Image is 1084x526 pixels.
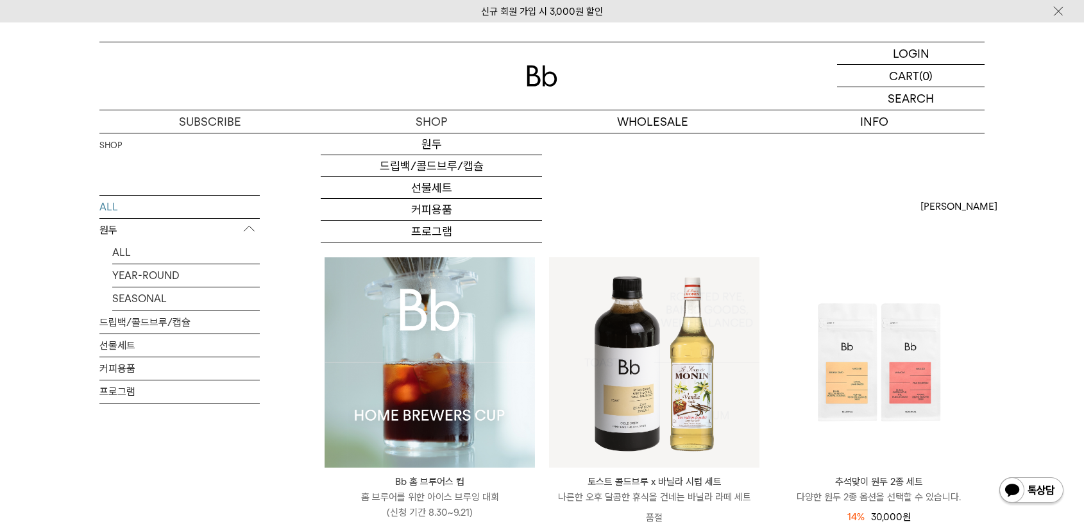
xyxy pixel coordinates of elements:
a: 프로그램 [321,221,542,242]
a: LOGIN [837,42,985,65]
a: 토스트 콜드브루 x 바닐라 시럽 세트 [549,257,759,468]
a: SHOP [321,110,542,133]
div: 14% [847,509,865,525]
p: 다양한 원두 2종 옵션을 선택할 수 있습니다. [774,489,984,505]
p: 토스트 콜드브루 x 바닐라 시럽 세트 [549,474,759,489]
p: 나른한 오후 달콤한 휴식을 건네는 바닐라 라떼 세트 [549,489,759,505]
a: 선물세트 [99,334,260,357]
a: 추석맞이 원두 2종 세트 다양한 원두 2종 옵션을 선택할 수 있습니다. [774,474,984,505]
p: INFO [763,110,985,133]
p: SEARCH [888,87,934,110]
img: Bb 홈 브루어스 컵 [325,257,535,468]
span: 30,000 [871,511,911,523]
p: LOGIN [893,42,929,64]
a: 드립백/콜드브루/캡슐 [99,311,260,334]
a: 신규 회원 가입 시 3,000원 할인 [481,6,603,17]
a: ALL [99,196,260,218]
a: CART (0) [837,65,985,87]
img: 추석맞이 원두 2종 세트 [774,257,984,468]
p: WHOLESALE [542,110,763,133]
p: CART [889,65,919,87]
p: Bb 홈 브루어스 컵 [325,474,535,489]
a: SEASONAL [112,287,260,310]
span: 원 [902,511,911,523]
a: 커피용품 [99,357,260,380]
img: 카카오톡 채널 1:1 채팅 버튼 [998,476,1065,507]
a: 드립백/콜드브루/캡슐 [321,155,542,177]
a: 프로그램 [99,380,260,403]
a: 커피용품 [321,199,542,221]
a: SUBSCRIBE [99,110,321,133]
p: 홈 브루어를 위한 아이스 브루잉 대회 (신청 기간 8.30~9.21) [325,489,535,520]
a: 토스트 콜드브루 x 바닐라 시럽 세트 나른한 오후 달콤한 휴식을 건네는 바닐라 라떼 세트 [549,474,759,505]
img: 1000001202_add2_013.jpg [549,257,759,468]
a: SHOP [99,139,122,152]
p: (0) [919,65,933,87]
a: YEAR-ROUND [112,264,260,287]
a: ALL [112,241,260,264]
p: 원두 [99,219,260,242]
a: Bb 홈 브루어스 컵 홈 브루어를 위한 아이스 브루잉 대회(신청 기간 8.30~9.21) [325,474,535,520]
img: 로고 [527,65,557,87]
p: 추석맞이 원두 2종 세트 [774,474,984,489]
span: [PERSON_NAME] [920,199,997,214]
a: 선물세트 [321,177,542,199]
a: 원두 [321,133,542,155]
